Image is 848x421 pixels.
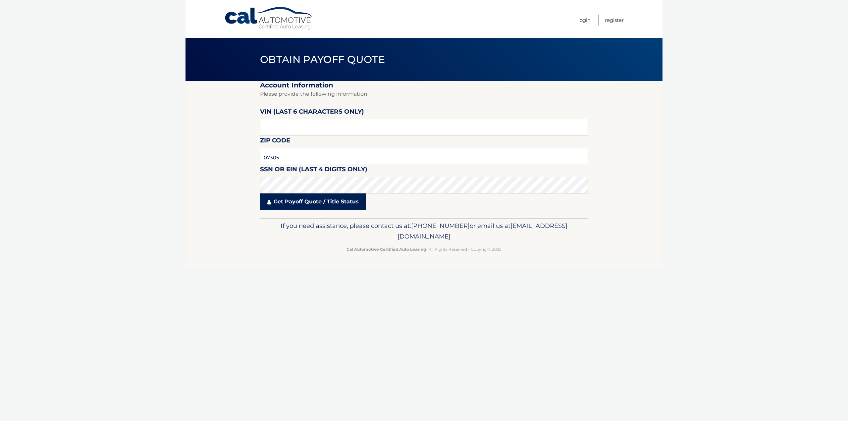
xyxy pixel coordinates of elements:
[260,164,367,177] label: SSN or EIN (last 4 digits only)
[264,246,584,253] p: - All Rights Reserved - Copyright 2025
[411,222,470,230] span: [PHONE_NUMBER]
[260,193,366,210] a: Get Payoff Quote / Title Status
[224,7,314,30] a: Cal Automotive
[260,89,588,99] p: Please provide the following information.
[260,53,385,66] span: Obtain Payoff Quote
[578,15,591,26] a: Login
[260,107,364,119] label: VIN (last 6 characters only)
[346,247,426,252] strong: Cal Automotive Certified Auto Leasing
[605,15,624,26] a: Register
[260,81,588,89] h2: Account Information
[260,135,290,148] label: Zip Code
[264,221,584,242] p: If you need assistance, please contact us at: or email us at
